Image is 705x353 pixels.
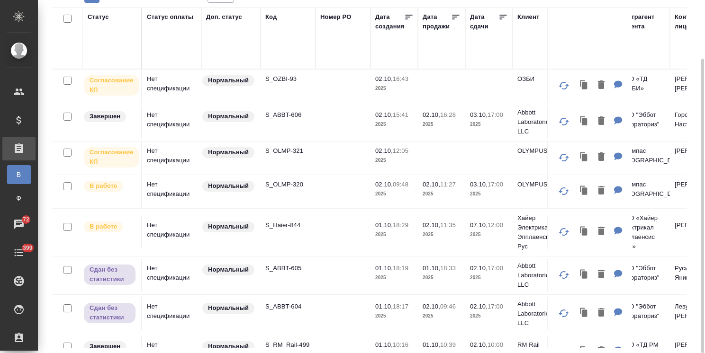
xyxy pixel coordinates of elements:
p: Завершен [90,342,120,351]
a: Ф [7,189,31,208]
p: 17:00 [488,111,503,118]
p: S_ABBT-605 [265,264,311,273]
a: 72 [2,212,36,236]
p: S_ABBT-604 [265,302,311,311]
p: OLYMPUS [517,146,563,156]
p: 18:29 [393,221,408,229]
button: Клонировать [575,222,593,241]
p: Сдан без статистики [90,303,130,322]
p: 02.10, [470,303,488,310]
button: Обновить [552,221,575,243]
p: В работе [90,222,117,231]
p: S_Haier-844 [265,221,311,230]
p: 02.10, [375,147,393,154]
p: 09:48 [393,181,408,188]
button: Обновить [552,110,575,133]
p: Завершен [90,112,120,121]
p: Нормальный [208,222,249,231]
p: ООО "Эббот Лэбораториз" [620,302,665,321]
p: Нормальный [208,303,249,313]
p: Нормальный [208,112,249,121]
div: Выставляет ПМ, когда заказ сдан КМу, но начисления еще не проведены [83,264,136,286]
p: 09:46 [440,303,456,310]
td: Нет спецификации [142,216,201,249]
p: Abbott Laboratories LLC [517,261,563,290]
p: 2025 [375,84,413,93]
td: Нет спецификации [142,141,201,175]
div: Номер PO [320,12,351,22]
p: 17:00 [488,265,503,272]
button: Удалить [593,148,609,167]
button: Клонировать [575,303,593,323]
p: S_OZBI-93 [265,74,311,84]
div: Выставляет ПМ после принятия заказа от КМа [83,221,136,233]
p: 2025 [375,120,413,129]
td: Нет спецификации [142,259,201,292]
p: 01.10, [375,303,393,310]
p: 02.10, [423,111,440,118]
p: 17:00 [488,303,503,310]
p: Олимпас [GEOGRAPHIC_DATA] [620,180,665,199]
p: 12:00 [488,221,503,229]
button: Обновить [552,264,575,286]
div: Выставляет ПМ после принятия заказа от КМа [83,180,136,193]
p: 01.10, [375,221,393,229]
p: 2025 [375,189,413,199]
p: 2025 [423,311,461,321]
p: 02.10, [375,75,393,82]
div: Доп. статус [206,12,242,22]
td: Нет спецификации [142,106,201,139]
div: Статус по умолчанию для стандартных заказов [201,302,256,315]
p: 02.10, [375,181,393,188]
p: OLYMPUS [517,180,563,189]
p: S_OLMP-320 [265,180,311,189]
p: RM Rail [517,340,563,350]
p: Нормальный [208,148,249,157]
p: 10:39 [440,341,456,348]
span: В [12,170,26,179]
p: 16:43 [393,75,408,82]
p: 01.10, [423,265,440,272]
p: Сдан без статистики [90,265,130,284]
div: Статус по умолчанию для стандартных заказов [201,110,256,123]
div: Статус по умолчанию для стандартных заказов [201,146,256,159]
p: Согласование КП [90,76,134,95]
div: Дата продажи [423,12,451,31]
div: Статус по умолчанию для стандартных заказов [201,264,256,276]
p: 15:41 [393,111,408,118]
button: Клонировать [575,265,593,284]
p: Abbott Laboratories LLC [517,300,563,328]
button: Обновить [552,74,575,97]
p: 2025 [423,120,461,129]
p: 02.10, [470,265,488,272]
td: Нет спецификации [142,70,201,103]
div: Контрагент клиента [620,12,665,31]
p: 02.10, [375,111,393,118]
p: 02.10, [423,303,440,310]
button: Удалить [593,76,609,95]
button: Обновить [552,146,575,169]
p: ООО «ТД «ОЗБИ» [620,74,665,93]
p: 02.10, [423,221,440,229]
p: 2025 [375,311,413,321]
div: Статус по умолчанию для стандартных заказов [201,221,256,233]
p: Abbott Laboratories LLC [517,108,563,136]
p: Нормальный [208,181,249,191]
p: ООО "Эббот Лэбораториз" [620,110,665,129]
p: 01.10, [423,341,440,348]
p: 2025 [423,273,461,282]
button: Удалить [593,222,609,241]
div: Выставляет КМ при направлении счета или после выполнения всех работ/сдачи заказа клиенту. Окончат... [83,340,136,353]
p: 03.10, [470,111,488,118]
p: В работе [90,181,117,191]
p: S_OLMP-321 [265,146,311,156]
div: Выставляет КМ при направлении счета или после выполнения всех работ/сдачи заказа клиенту. Окончат... [83,110,136,123]
button: Клонировать [575,112,593,131]
button: Обновить [552,180,575,203]
p: ООО «Хайер Электрикал Эпплаенсис РУС» [620,213,665,251]
div: Статус [88,12,109,22]
button: Для КМ: 1 ЗПК к скану [609,112,627,131]
p: 2025 [470,120,508,129]
p: Олимпас [GEOGRAPHIC_DATA] [620,146,665,165]
div: Статус по умолчанию для стандартных заказов [201,180,256,193]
